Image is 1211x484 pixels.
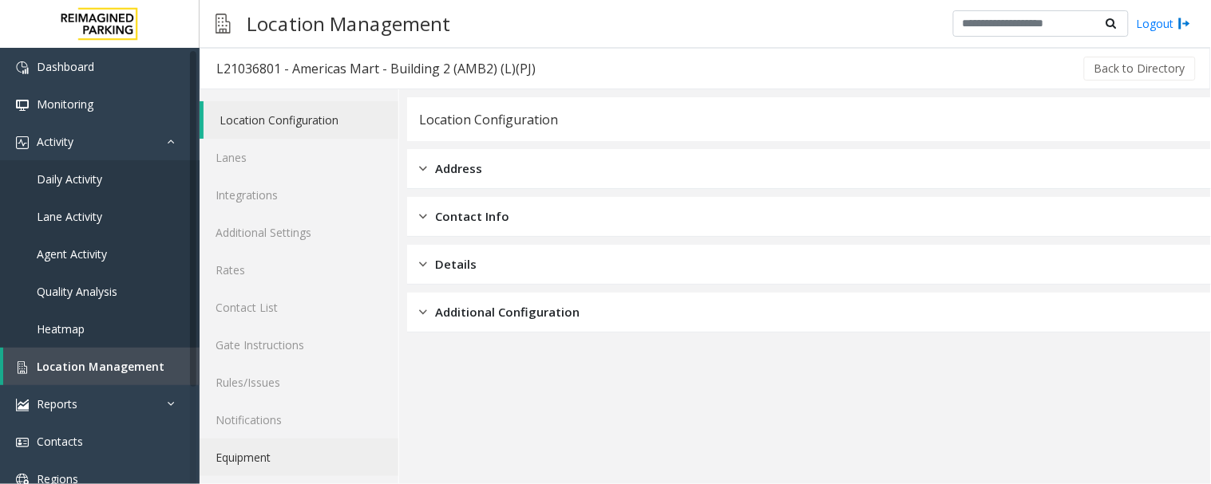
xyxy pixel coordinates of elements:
a: Location Management [3,348,200,385]
span: Address [435,159,482,178]
span: Dashboard [37,59,94,74]
span: Lane Activity [37,209,102,224]
a: Rates [200,251,398,289]
img: closed [419,255,427,273]
img: 'icon' [16,136,29,149]
span: Monitoring [37,96,93,112]
span: Details [435,255,477,273]
a: Additional Settings [200,214,398,251]
img: 'icon' [16,361,29,374]
span: Quality Analysis [37,284,117,299]
a: Notifications [200,401,398,439]
span: Additional Configuration [435,303,580,321]
span: Agent Activity [37,246,107,262]
img: 'icon' [16,99,29,112]
div: Location Configuration [419,109,558,130]
a: Lanes [200,139,398,176]
span: Location Management [37,359,164,374]
a: Location Configuration [204,101,398,139]
img: closed [419,159,427,178]
img: 'icon' [16,399,29,411]
span: Reports [37,396,77,411]
img: 'icon' [16,61,29,74]
a: Gate Instructions [200,326,398,364]
a: Logout [1137,15,1191,32]
a: Equipment [200,439,398,476]
span: Activity [37,134,73,149]
span: Daily Activity [37,171,102,187]
img: pageIcon [216,4,231,43]
h3: Location Management [239,4,458,43]
span: Contacts [37,434,83,449]
span: Contact Info [435,207,509,226]
a: Integrations [200,176,398,214]
img: closed [419,207,427,226]
div: L21036801 - Americas Mart - Building 2 (AMB2) (L)(PJ) [216,58,536,79]
img: closed [419,303,427,321]
img: 'icon' [16,436,29,449]
span: Heatmap [37,321,85,336]
a: Rules/Issues [200,364,398,401]
img: logout [1178,15,1191,32]
a: Contact List [200,289,398,326]
button: Back to Directory [1084,57,1196,81]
